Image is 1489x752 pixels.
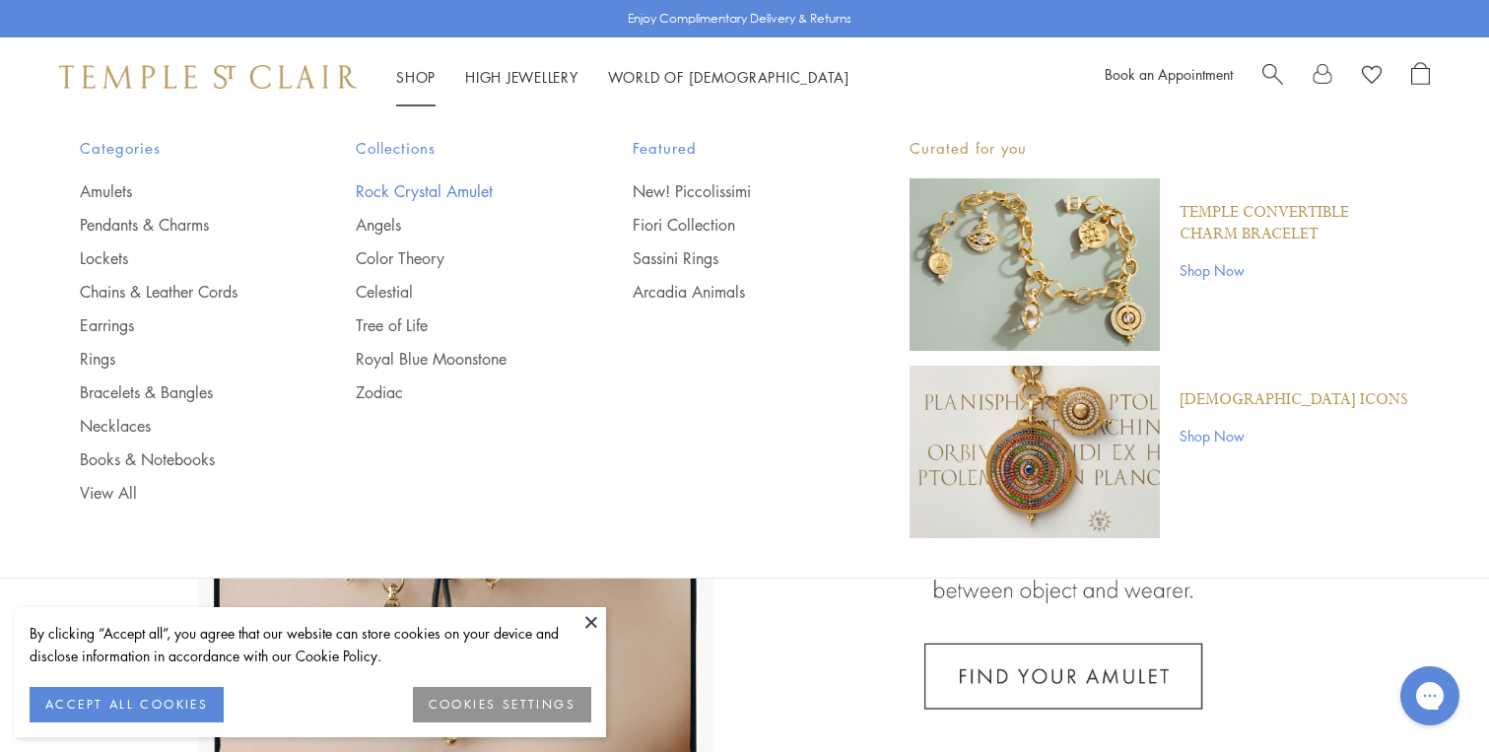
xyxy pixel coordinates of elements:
[1105,64,1233,84] a: Book an Appointment
[1180,425,1408,446] a: Shop Now
[1362,62,1382,92] a: View Wishlist
[1180,202,1410,245] a: Temple Convertible Charm Bracelet
[633,247,831,269] a: Sassini Rings
[633,180,831,202] a: New! Piccolissimi
[59,65,357,89] img: Temple St. Clair
[356,136,554,161] span: Collections
[80,381,278,403] a: Bracelets & Bangles
[356,381,554,403] a: Zodiac
[356,281,554,303] a: Celestial
[80,482,278,504] a: View All
[80,415,278,437] a: Necklaces
[30,622,591,667] div: By clicking “Accept all”, you agree that our website can store cookies on your device and disclos...
[356,314,554,336] a: Tree of Life
[1411,62,1430,92] a: Open Shopping Bag
[356,348,554,370] a: Royal Blue Moonstone
[30,687,224,722] button: ACCEPT ALL COOKIES
[80,136,278,161] span: Categories
[608,67,849,87] a: World of [DEMOGRAPHIC_DATA]World of [DEMOGRAPHIC_DATA]
[628,9,851,29] p: Enjoy Complimentary Delivery & Returns
[1390,659,1469,732] iframe: Gorgias live chat messenger
[80,214,278,236] a: Pendants & Charms
[1262,62,1283,92] a: Search
[910,136,1410,161] p: Curated for you
[356,180,554,202] a: Rock Crystal Amulet
[633,281,831,303] a: Arcadia Animals
[413,687,591,722] button: COOKIES SETTINGS
[80,314,278,336] a: Earrings
[633,136,831,161] span: Featured
[356,247,554,269] a: Color Theory
[80,448,278,470] a: Books & Notebooks
[465,67,578,87] a: High JewelleryHigh Jewellery
[80,281,278,303] a: Chains & Leather Cords
[80,180,278,202] a: Amulets
[356,214,554,236] a: Angels
[1180,259,1410,281] a: Shop Now
[1180,389,1408,411] a: [DEMOGRAPHIC_DATA] Icons
[80,247,278,269] a: Lockets
[396,67,436,87] a: ShopShop
[633,214,831,236] a: Fiori Collection
[396,65,849,90] nav: Main navigation
[80,348,278,370] a: Rings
